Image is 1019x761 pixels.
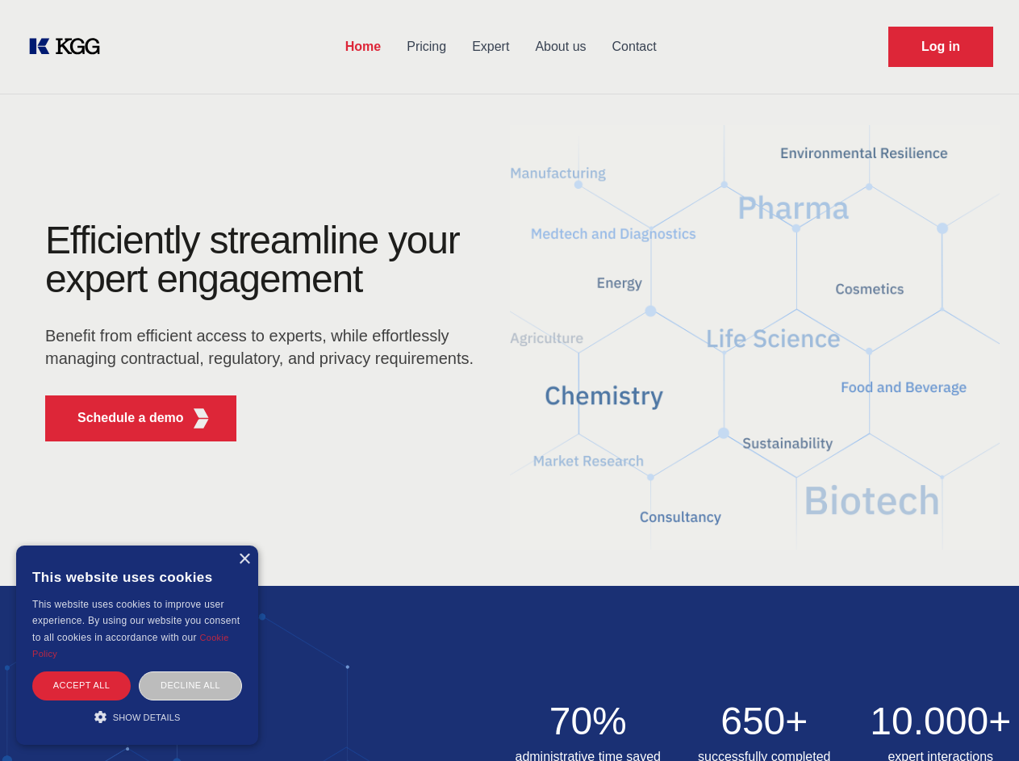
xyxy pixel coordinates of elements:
a: Request Demo [888,27,993,67]
div: Close [238,554,250,566]
span: This website uses cookies to improve user experience. By using our website you consent to all coo... [32,599,240,643]
a: Cookie Policy [32,633,229,659]
a: Expert [459,26,522,68]
img: KGG Fifth Element RED [191,408,211,429]
div: Accept all [32,671,131,700]
a: Pricing [394,26,459,68]
h2: 70% [510,702,667,741]
p: Benefit from efficient access to experts, while effortlessly managing contractual, regulatory, an... [45,324,484,370]
p: Schedule a demo [77,408,184,428]
a: About us [522,26,599,68]
h2: 650+ [686,702,843,741]
div: Decline all [139,671,242,700]
span: Show details [113,713,181,722]
h1: Efficiently streamline your expert engagement [45,221,484,299]
button: Schedule a demoKGG Fifth Element RED [45,395,236,441]
iframe: Chat Widget [938,684,1019,761]
a: KOL Knowledge Platform: Talk to Key External Experts (KEE) [26,34,113,60]
img: KGG Fifth Element RED [510,105,1000,570]
div: Show details [32,709,242,725]
div: This website uses cookies [32,558,242,596]
a: Contact [599,26,670,68]
a: Home [332,26,394,68]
